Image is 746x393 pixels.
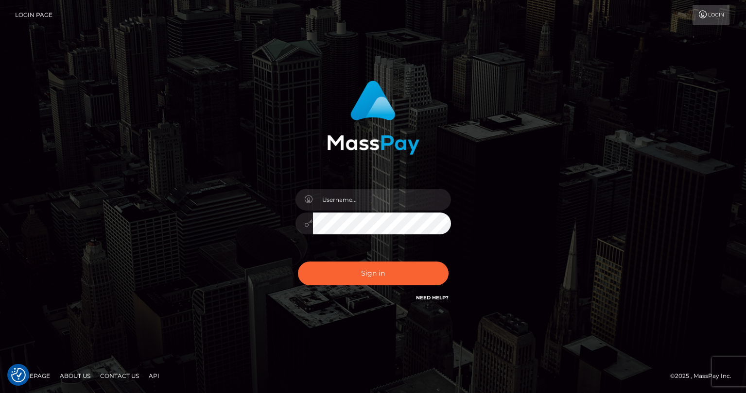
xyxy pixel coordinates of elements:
button: Sign in [298,262,449,285]
a: About Us [56,368,94,383]
img: Revisit consent button [11,368,26,382]
a: Need Help? [416,295,449,301]
button: Consent Preferences [11,368,26,382]
a: Homepage [11,368,54,383]
a: Login Page [15,5,52,25]
input: Username... [313,189,451,211]
a: Contact Us [96,368,143,383]
a: Login [693,5,729,25]
div: © 2025 , MassPay Inc. [670,371,739,381]
img: MassPay Login [327,81,419,155]
a: API [145,368,163,383]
